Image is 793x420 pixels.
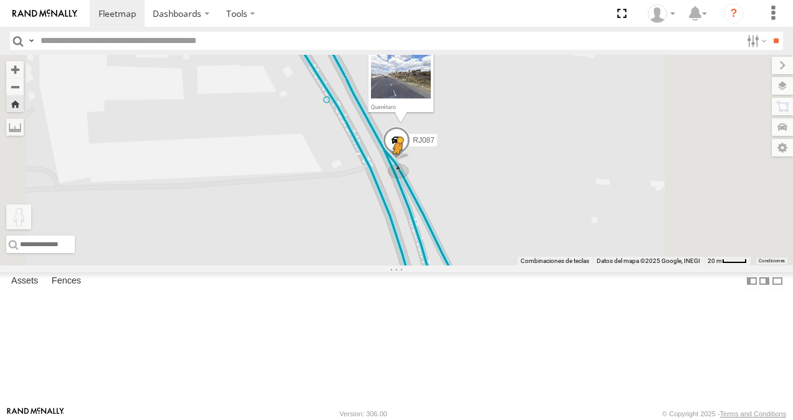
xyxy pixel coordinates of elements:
label: Fences [46,272,87,290]
label: Search Query [26,32,36,50]
label: Assets [5,272,44,290]
button: Zoom in [6,61,24,78]
div: © Copyright 2025 - [662,410,786,418]
button: Combinaciones de teclas [521,257,589,265]
label: Measure [6,118,24,136]
span: 20 m [708,257,722,264]
span: RJ087 [413,136,435,145]
label: Dock Summary Table to the Left [746,272,758,290]
img: rand-logo.svg [12,9,77,18]
i: ? [724,4,744,24]
div: Version: 306.00 [340,410,387,418]
button: Escala del mapa: 20 m por 36 píxeles [704,257,751,265]
label: Map Settings [772,139,793,156]
div: XPD GLOBAL [643,4,680,23]
a: Visit our Website [7,408,64,420]
label: Dock Summary Table to the Right [758,272,771,290]
label: Hide Summary Table [771,272,784,290]
button: Zoom Home [6,95,24,112]
div: Querétaro [371,104,431,110]
label: Search Filter Options [742,32,769,50]
a: Condiciones (se abre en una nueva pestaña) [759,259,785,264]
a: Terms and Conditions [720,410,786,418]
button: Zoom out [6,78,24,95]
button: Arrastra el hombrecito naranja al mapa para abrir Street View [6,204,31,229]
span: Datos del mapa ©2025 Google, INEGI [597,257,700,264]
